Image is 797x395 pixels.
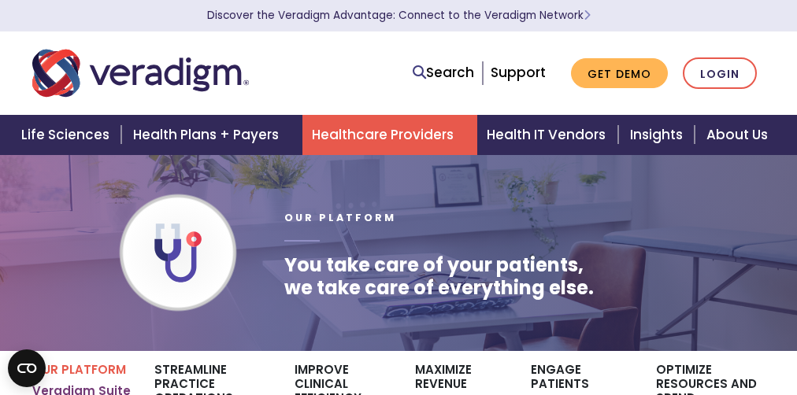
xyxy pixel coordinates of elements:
a: Login [683,57,757,90]
button: Open CMP widget [8,349,46,387]
h1: You take care of your patients, we take care of everything else. [284,254,594,300]
a: Insights [621,115,697,155]
span: Learn More [584,8,591,23]
a: Discover the Veradigm Advantage: Connect to the Veradigm NetworkLearn More [207,8,591,23]
a: Search [413,62,474,83]
a: About Us [697,115,787,155]
a: Life Sciences [12,115,124,155]
a: Health IT Vendors [477,115,620,155]
a: Support [491,63,546,82]
a: Health Plans + Payers [124,115,302,155]
span: Our Platform [284,211,396,224]
a: Get Demo [571,58,668,89]
a: Healthcare Providers [302,115,477,155]
img: Veradigm logo [32,47,249,99]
